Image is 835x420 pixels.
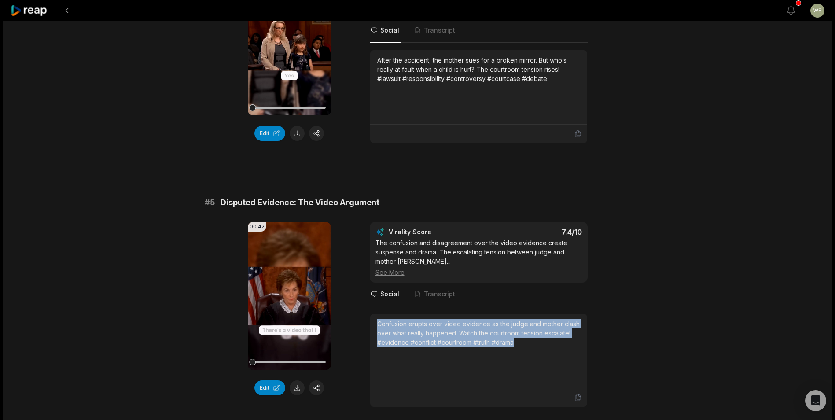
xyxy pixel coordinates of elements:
[221,196,379,209] span: Disputed Evidence: The Video Argument
[254,380,285,395] button: Edit
[380,26,399,35] span: Social
[370,19,588,43] nav: Tabs
[424,26,455,35] span: Transcript
[375,238,582,277] div: The confusion and disagreement over the video evidence create suspense and drama. The escalating ...
[389,228,483,236] div: Virality Score
[805,390,826,411] div: Open Intercom Messenger
[375,268,582,277] div: See More
[205,196,215,209] span: # 5
[254,126,285,141] button: Edit
[370,283,588,306] nav: Tabs
[377,319,580,347] div: Confusion erupts over video evidence as the judge and mother clash over what really happened. Wat...
[424,290,455,298] span: Transcript
[487,228,582,236] div: 7.4 /10
[380,290,399,298] span: Social
[248,222,331,370] video: Your browser does not support mp4 format.
[377,55,580,83] div: After the accident, the mother sues for a broken mirror. But who’s really at fault when a child i...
